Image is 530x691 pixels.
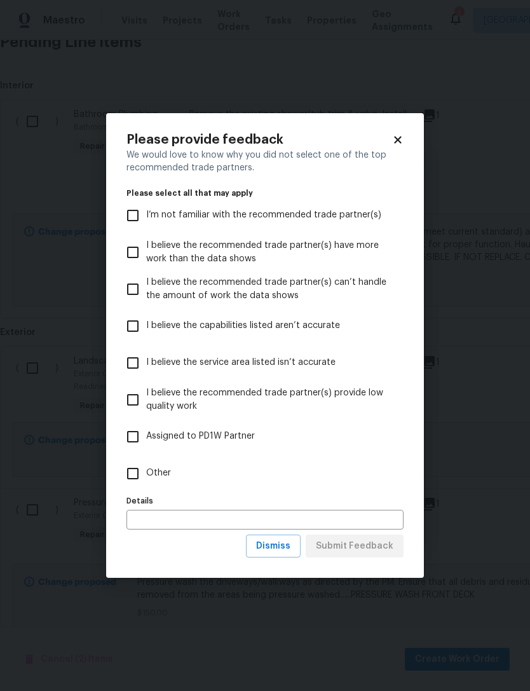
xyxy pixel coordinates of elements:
legend: Please select all that may apply [126,189,404,197]
span: I’m not familiar with the recommended trade partner(s) [146,209,381,222]
span: I believe the service area listed isn’t accurate [146,356,336,369]
div: We would love to know why you did not select one of the top recommended trade partners. [126,149,404,174]
span: Dismiss [256,538,290,554]
span: I believe the recommended trade partner(s) can’t handle the amount of work the data shows [146,276,393,303]
button: Dismiss [246,535,301,558]
span: Assigned to PD1W Partner [146,430,255,443]
span: I believe the recommended trade partner(s) have more work than the data shows [146,239,393,266]
span: I believe the recommended trade partner(s) provide low quality work [146,387,393,413]
h2: Please provide feedback [126,133,392,146]
label: Details [126,497,404,505]
span: I believe the capabilities listed aren’t accurate [146,319,340,332]
span: Other [146,467,171,480]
